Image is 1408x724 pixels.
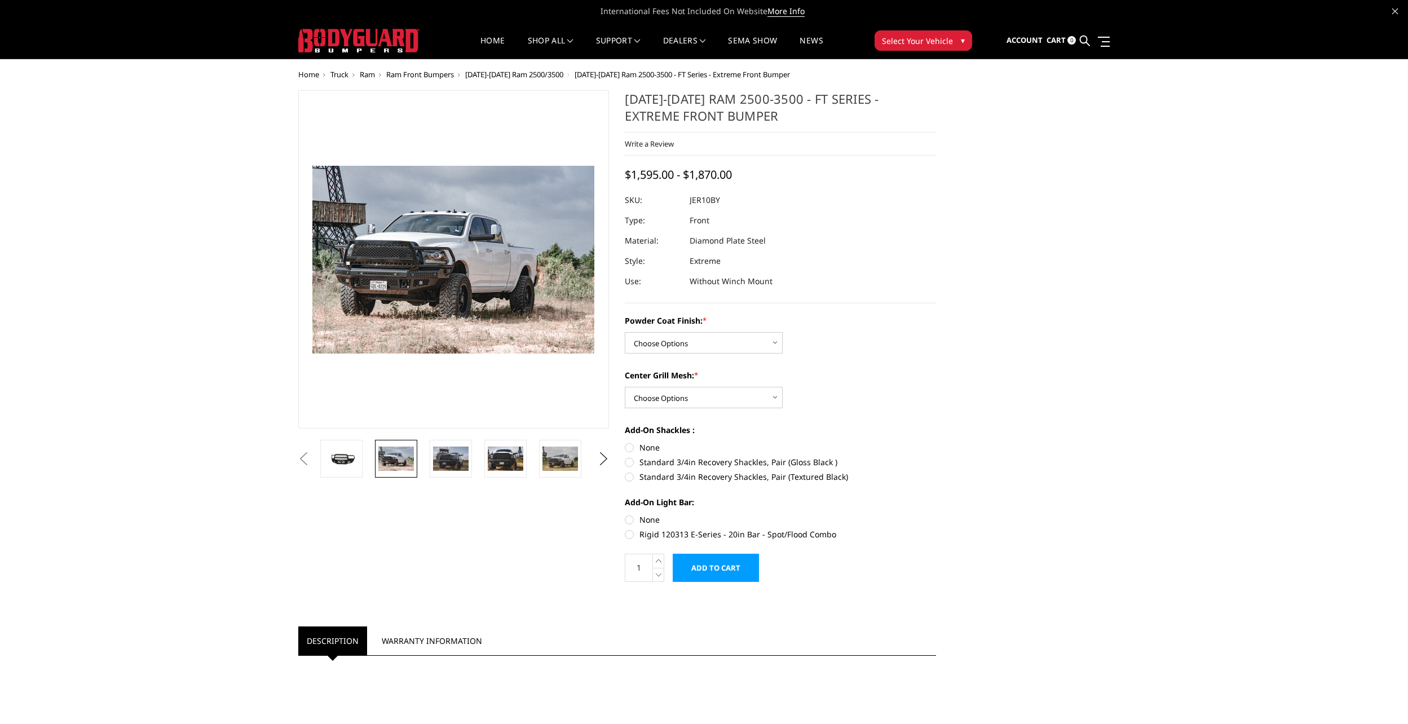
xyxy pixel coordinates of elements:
[595,451,612,467] button: Next
[575,69,790,80] span: [DATE]-[DATE] Ram 2500-3500 - FT Series - Extreme Front Bumper
[625,139,674,149] a: Write a Review
[875,30,972,51] button: Select Your Vehicle
[625,90,936,133] h1: [DATE]-[DATE] Ram 2500-3500 - FT Series - Extreme Front Bumper
[690,210,709,231] dd: Front
[625,251,681,271] dt: Style:
[1007,35,1043,45] span: Account
[690,251,721,271] dd: Extreme
[298,626,367,655] a: Description
[373,626,491,655] a: Warranty Information
[330,69,348,80] a: Truck
[625,471,936,483] label: Standard 3/4in Recovery Shackles, Pair (Textured Black)
[386,69,454,80] a: Ram Front Bumpers
[767,6,805,17] a: More Info
[596,37,641,59] a: Support
[480,37,505,59] a: Home
[625,496,936,508] label: Add-On Light Bar:
[625,167,732,182] span: $1,595.00 - $1,870.00
[625,369,936,381] label: Center Grill Mesh:
[800,37,823,59] a: News
[298,69,319,80] a: Home
[625,190,681,210] dt: SKU:
[961,34,965,46] span: ▾
[1047,35,1066,45] span: Cart
[625,456,936,468] label: Standard 3/4in Recovery Shackles, Pair (Gloss Black )
[663,37,706,59] a: Dealers
[298,29,420,52] img: BODYGUARD BUMPERS
[625,271,681,292] dt: Use:
[295,451,312,467] button: Previous
[542,447,578,470] img: 2010-2018 Ram 2500-3500 - FT Series - Extreme Front Bumper
[1047,25,1076,56] a: Cart 0
[528,37,573,59] a: shop all
[433,447,469,470] img: 2010-2018 Ram 2500-3500 - FT Series - Extreme Front Bumper
[690,231,766,251] dd: Diamond Plate Steel
[625,528,936,540] label: Rigid 120313 E-Series - 20in Bar - Spot/Flood Combo
[298,90,610,429] a: 2010-2018 Ram 2500-3500 - FT Series - Extreme Front Bumper
[625,231,681,251] dt: Material:
[625,424,936,436] label: Add-On Shackles :
[1067,36,1076,45] span: 0
[488,447,523,470] img: 2010-2018 Ram 2500-3500 - FT Series - Extreme Front Bumper
[625,514,936,526] label: None
[465,69,563,80] a: [DATE]-[DATE] Ram 2500/3500
[673,554,759,582] input: Add to Cart
[360,69,375,80] a: Ram
[690,190,720,210] dd: JER10BY
[882,35,953,47] span: Select Your Vehicle
[1352,670,1408,724] iframe: Chat Widget
[1007,25,1043,56] a: Account
[690,271,773,292] dd: Without Winch Mount
[378,447,414,470] img: 2010-2018 Ram 2500-3500 - FT Series - Extreme Front Bumper
[728,37,777,59] a: SEMA Show
[625,442,936,453] label: None
[625,210,681,231] dt: Type:
[625,315,936,326] label: Powder Coat Finish:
